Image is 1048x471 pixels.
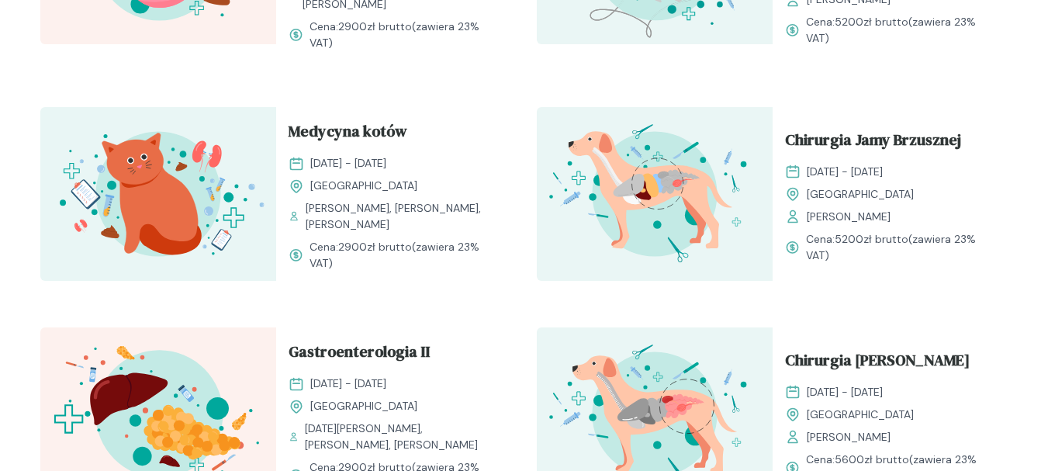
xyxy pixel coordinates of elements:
[40,107,276,281] img: aHfQZEMqNJQqH-e8_MedKot_T.svg
[289,340,500,369] a: Gastroenterologia II
[338,240,412,254] span: 2900 zł brutto
[310,398,417,414] span: [GEOGRAPHIC_DATA]
[807,209,891,225] span: [PERSON_NAME]
[310,19,500,51] span: Cena: (zawiera 23% VAT)
[785,348,970,378] span: Chirurgia [PERSON_NAME]
[289,340,430,369] span: Gastroenterologia II
[306,200,499,233] span: [PERSON_NAME], [PERSON_NAME], [PERSON_NAME]
[338,19,412,33] span: 2900 zł brutto
[310,155,386,171] span: [DATE] - [DATE]
[310,376,386,392] span: [DATE] - [DATE]
[785,128,961,158] span: Chirurgia Jamy Brzusznej
[310,178,417,194] span: [GEOGRAPHIC_DATA]
[807,384,883,400] span: [DATE] - [DATE]
[835,15,908,29] span: 5200 zł brutto
[537,107,773,281] img: aHfRokMqNJQqH-fc_ChiruJB_T.svg
[835,452,909,466] span: 5600 zł brutto
[806,231,996,264] span: Cena: (zawiera 23% VAT)
[807,186,914,203] span: [GEOGRAPHIC_DATA]
[807,164,883,180] span: [DATE] - [DATE]
[807,407,914,423] span: [GEOGRAPHIC_DATA]
[785,348,996,378] a: Chirurgia [PERSON_NAME]
[310,239,500,272] span: Cena: (zawiera 23% VAT)
[806,14,996,47] span: Cena: (zawiera 23% VAT)
[289,119,500,149] a: Medycyna kotów
[807,429,891,445] span: [PERSON_NAME]
[305,421,500,453] span: [DATE][PERSON_NAME], [PERSON_NAME], [PERSON_NAME]
[289,119,407,149] span: Medycyna kotów
[835,232,908,246] span: 5200 zł brutto
[785,128,996,158] a: Chirurgia Jamy Brzusznej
